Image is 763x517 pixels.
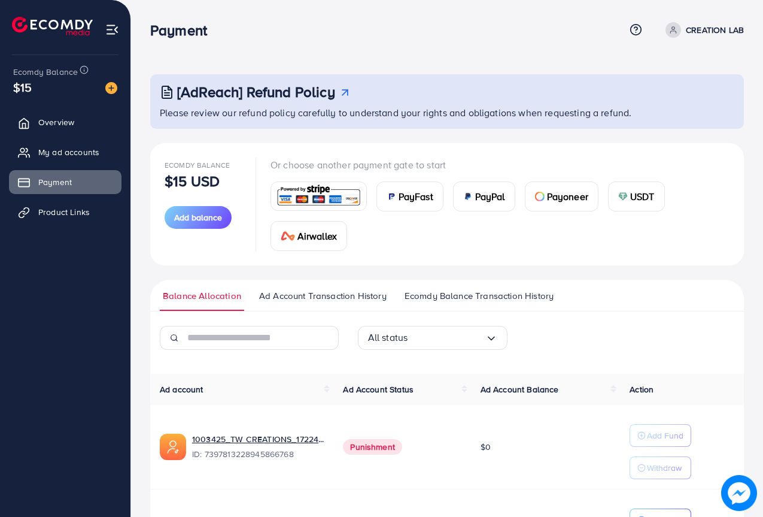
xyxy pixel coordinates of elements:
[165,160,230,170] span: Ecomdy Balance
[165,174,220,188] p: $15 USD
[192,433,324,445] a: 1003425_TW CREATIONS_1722437620661
[387,192,396,201] img: card
[608,182,665,211] a: cardUSDT
[661,22,744,38] a: CREATION LAB
[686,23,744,37] p: CREATION LAB
[343,439,402,455] span: Punishment
[192,448,324,460] span: ID: 7397813228945866768
[463,192,473,201] img: card
[105,23,119,37] img: menu
[160,434,186,460] img: ic-ads-acc.e4c84228.svg
[343,383,414,395] span: Ad Account Status
[150,22,217,39] h3: Payment
[259,289,387,303] span: Ad Account Transaction History
[275,183,363,209] img: card
[160,383,203,395] span: Ad account
[481,441,491,453] span: $0
[177,83,335,101] h3: [AdReach] Refund Policy
[105,82,117,94] img: image
[9,140,121,164] a: My ad accounts
[38,146,99,158] span: My ad accounts
[270,221,347,251] a: cardAirwallex
[160,105,737,120] p: Please review our refund policy carefully to understand your rights and obligations when requesti...
[475,189,505,204] span: PayPal
[481,383,559,395] span: Ad Account Balance
[453,182,515,211] a: cardPayPal
[535,192,545,201] img: card
[38,176,72,188] span: Payment
[376,182,443,211] a: cardPayFast
[647,461,682,475] p: Withdraw
[297,229,337,243] span: Airwallex
[630,383,653,395] span: Action
[12,17,93,35] img: logo
[281,231,295,241] img: card
[630,424,691,447] button: Add Fund
[547,189,588,204] span: Payoneer
[9,110,121,134] a: Overview
[165,206,232,229] button: Add balance
[163,289,241,303] span: Balance Allocation
[618,192,628,201] img: card
[13,78,32,96] span: $15
[38,206,90,218] span: Product Links
[630,189,655,204] span: USDT
[647,428,683,443] p: Add Fund
[405,289,554,303] span: Ecomdy Balance Transaction History
[721,475,757,511] img: image
[399,189,433,204] span: PayFast
[270,158,729,172] p: Or choose another payment gate to start
[174,211,222,223] span: Add balance
[525,182,598,211] a: cardPayoneer
[368,328,408,347] span: All status
[13,66,78,78] span: Ecomdy Balance
[9,200,121,224] a: Product Links
[270,182,367,211] a: card
[38,116,74,128] span: Overview
[630,456,691,479] button: Withdraw
[408,328,485,347] input: Search for option
[9,170,121,194] a: Payment
[358,326,507,350] div: Search for option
